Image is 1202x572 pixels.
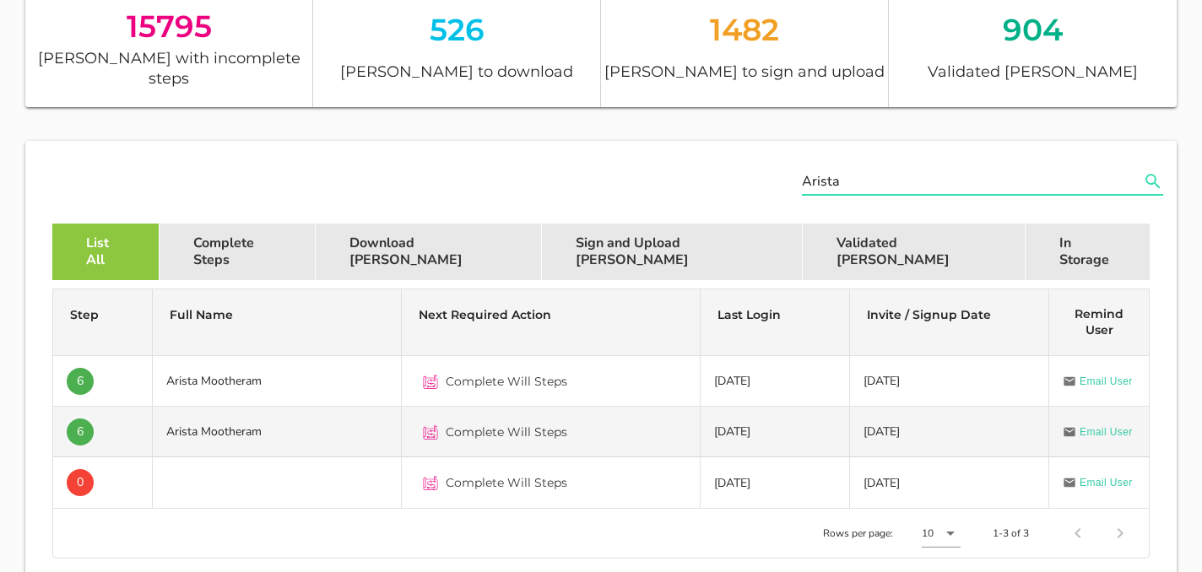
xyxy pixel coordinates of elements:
[601,12,888,48] div: 1482
[701,356,850,407] td: [DATE]
[542,224,803,280] div: Sign and Upload [PERSON_NAME]
[77,469,84,496] span: 0
[922,520,961,547] div: 10Rows per page:
[717,307,781,322] span: Last Login
[170,307,233,322] span: Full Name
[864,424,900,440] span: [DATE]
[1080,424,1133,440] span: Email User
[1026,224,1150,280] div: In Storage
[446,474,567,491] span: Complete Will Steps
[701,407,850,457] td: [DATE]
[160,224,316,280] div: Complete Steps
[1138,170,1168,192] button: Search name, email, testator ID or ID number appended action
[25,12,312,40] div: 15795
[313,57,600,87] div: [PERSON_NAME] to download
[850,289,1049,356] th: Invite / Signup Date: Not sorted. Activate to sort ascending.
[52,224,160,280] div: List All
[446,424,567,440] span: Complete Will Steps
[864,373,900,389] span: [DATE]
[53,289,153,356] th: Step: Not sorted. Activate to sort ascending.
[77,418,84,445] span: 6
[402,289,701,356] th: Next Required Action: Not sorted. Activate to sort ascending.
[153,289,402,356] th: Full Name: Not sorted. Activate to sort ascending.
[446,373,567,390] span: Complete Will Steps
[867,307,991,322] span: Invite / Signup Date
[1063,474,1133,491] a: Email User
[1049,289,1149,356] th: Remind User
[922,526,934,541] div: 10
[993,526,1029,541] div: 1-3 of 3
[1063,373,1133,390] a: Email User
[701,457,850,508] td: [DATE]
[70,307,99,322] span: Step
[419,307,551,322] span: Next Required Action
[25,49,312,87] div: [PERSON_NAME] with incomplete steps
[889,57,1177,87] div: Validated [PERSON_NAME]
[316,224,542,280] div: Download [PERSON_NAME]
[864,475,900,491] span: [DATE]
[1063,424,1133,440] a: Email User
[1080,373,1133,390] span: Email User
[601,57,888,87] div: [PERSON_NAME] to sign and upload
[1080,474,1133,491] span: Email User
[153,407,402,457] td: Arista Mootheram
[889,12,1177,48] div: 904
[701,289,850,356] th: Last Login: Not sorted. Activate to sort ascending.
[823,509,961,558] div: Rows per page:
[77,368,84,395] span: 6
[153,356,402,407] td: Arista Mootheram
[803,224,1026,280] div: Validated [PERSON_NAME]
[1075,306,1123,337] span: Remind User
[313,12,600,48] div: 526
